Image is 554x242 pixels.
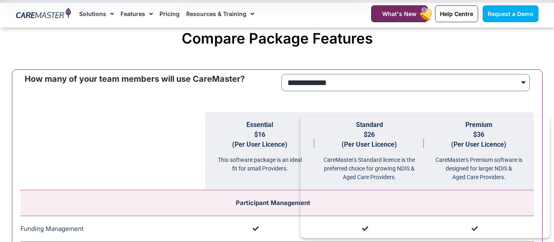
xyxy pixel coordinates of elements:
div: This software package is an ideal fit for small Providers. [205,150,315,173]
h2: Compare Package Features [16,30,538,47]
th: Premium [424,112,533,190]
th: Essential [205,112,315,190]
span: Help Centre [440,10,473,17]
td: Funding Management [21,216,205,242]
span: $16 (Per User Licence) [232,131,287,148]
img: CareMaster Logo [16,8,71,20]
a: Help Centre [435,5,478,22]
p: How many of your team members will use CareMaster? [25,74,273,84]
iframe: Popup CTA [301,116,550,238]
span: What's New [382,10,417,17]
th: Standard [315,112,424,190]
a: Request a Demo [483,5,538,22]
span: Participant Management [236,199,310,207]
span: Request a Demo [488,10,533,17]
a: What's New [371,5,428,22]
